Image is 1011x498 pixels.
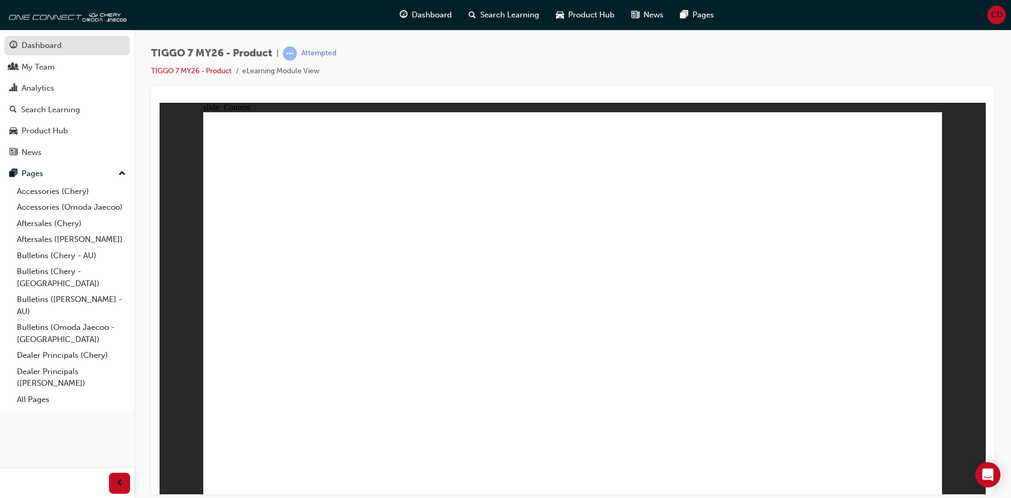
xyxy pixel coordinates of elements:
span: up-icon [118,167,126,181]
a: TIGGO 7 MY26 - Product [151,66,232,75]
span: Product Hub [568,9,614,21]
button: Pages [4,164,130,183]
a: Dealer Principals ([PERSON_NAME]) [13,364,130,392]
div: News [22,147,42,159]
span: search-icon [9,105,17,115]
div: My Team [22,61,55,73]
span: people-icon [9,63,17,72]
a: Accessories (Omoda Jaecoo) [13,199,130,216]
button: DashboardMy TeamAnalyticsSearch LearningProduct HubNews [4,34,130,164]
a: guage-iconDashboard [391,4,460,26]
span: search-icon [469,8,476,22]
span: news-icon [9,148,17,158]
button: CD [987,6,1006,24]
a: news-iconNews [623,4,672,26]
iframe: To enrich screen reader interactions, please activate Accessibility in Grammarly extension settings [160,103,986,494]
span: News [643,9,663,21]
span: guage-icon [9,41,17,51]
div: Attempted [301,48,336,58]
a: Aftersales ([PERSON_NAME]) [13,231,130,248]
a: Aftersales (Chery) [13,216,130,232]
a: Bulletins (Chery - [GEOGRAPHIC_DATA]) [13,263,130,291]
a: Search Learning [4,100,130,120]
div: Search Learning [21,104,80,116]
span: guage-icon [400,8,408,22]
a: Bulletins (Chery - AU) [13,248,130,264]
span: pages-icon [680,8,688,22]
span: car-icon [556,8,564,22]
a: My Team [4,57,130,77]
span: CD [991,9,1003,21]
a: Dealer Principals (Chery) [13,347,130,364]
div: Analytics [22,82,54,94]
div: Open Intercom Messenger [975,462,1000,487]
span: Search Learning [480,9,539,21]
span: learningRecordVerb_ATTEMPT-icon [283,46,297,61]
div: Product Hub [22,125,68,137]
a: Product Hub [4,121,130,141]
span: car-icon [9,126,17,136]
span: Pages [692,9,714,21]
li: eLearning Module View [242,65,320,77]
span: | [276,47,279,60]
a: Bulletins ([PERSON_NAME] - AU) [13,291,130,319]
span: prev-icon [116,477,124,490]
div: Dashboard [22,40,62,52]
a: Dashboard [4,36,130,55]
span: chart-icon [9,84,17,93]
a: search-iconSearch Learning [460,4,548,26]
a: Analytics [4,79,130,98]
span: pages-icon [9,169,17,179]
a: Bulletins (Omoda Jaecoo - [GEOGRAPHIC_DATA]) [13,319,130,347]
a: Accessories (Chery) [13,183,130,200]
span: news-icon [631,8,639,22]
a: News [4,143,130,162]
a: All Pages [13,392,130,408]
span: Dashboard [412,9,452,21]
a: pages-iconPages [672,4,722,26]
span: TIGGO 7 MY26 - Product [151,47,272,60]
div: Pages [22,168,43,180]
a: car-iconProduct Hub [548,4,623,26]
img: oneconnect [5,4,126,25]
